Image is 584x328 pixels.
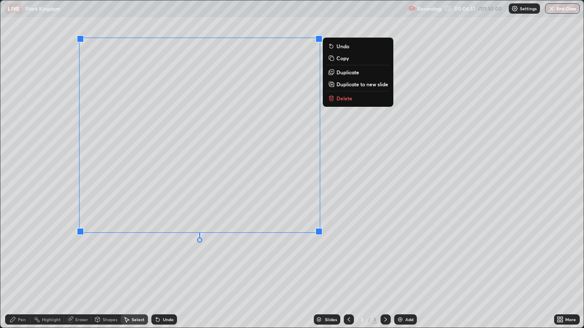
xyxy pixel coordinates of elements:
[326,67,390,77] button: Duplicate
[336,55,349,61] p: Copy
[336,95,352,102] p: Delete
[326,93,390,103] button: Delete
[336,69,359,76] p: Duplicate
[163,317,174,322] div: Undo
[103,317,117,322] div: Shapes
[42,317,61,322] div: Highlight
[548,5,555,12] img: end-class-cross
[75,317,88,322] div: Eraser
[336,43,349,50] p: Undo
[417,6,441,12] p: Recording
[326,53,390,63] button: Copy
[372,316,377,323] div: 3
[132,317,145,322] div: Select
[397,316,404,323] img: add-slide-button
[326,79,390,89] button: Duplicate to new slide
[325,317,337,322] div: Slides
[520,6,537,11] p: Settings
[25,5,60,12] p: Plant Kingdom
[368,317,370,322] div: /
[336,81,388,88] p: Duplicate to new slide
[8,5,19,12] p: LIVE
[405,317,413,322] div: Add
[511,5,518,12] img: class-settings-icons
[409,5,416,12] img: recording.375f2c34.svg
[18,317,26,322] div: Pen
[357,317,366,322] div: 3
[565,317,576,322] div: More
[326,41,390,51] button: Undo
[545,3,580,14] button: End Class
